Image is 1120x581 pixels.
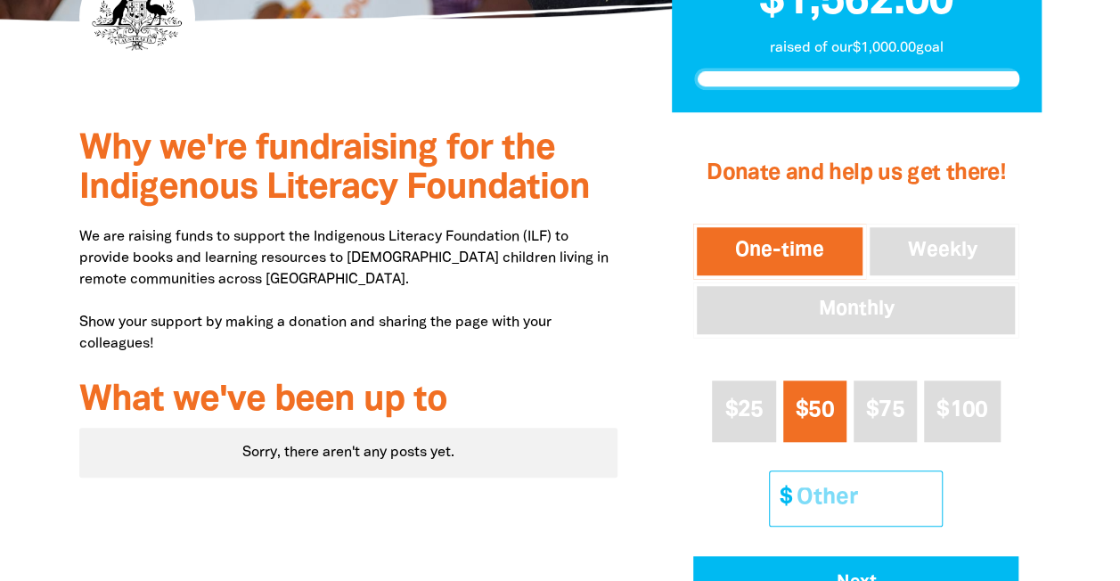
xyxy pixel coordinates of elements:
[924,381,1001,442] button: $100
[783,381,846,442] button: $50
[693,282,1018,338] button: Monthly
[79,381,618,421] h3: What we've been up to
[79,428,618,478] div: Paginated content
[866,400,904,421] span: $75
[724,400,763,421] span: $25
[693,224,866,279] button: One-time
[694,37,1019,59] p: raised of our $1,000.00 goal
[796,400,834,421] span: $50
[712,381,775,442] button: $25
[770,471,791,526] span: $
[79,428,618,478] div: Sorry, there aren't any posts yet.
[784,471,942,526] input: Other
[866,224,1019,279] button: Weekly
[79,226,618,355] p: We are raising funds to support the Indigenous Literacy Foundation (ILF) to provide books and lea...
[936,400,987,421] span: $100
[854,381,917,442] button: $75
[693,138,1018,209] h2: Donate and help us get there!
[79,133,590,205] span: Why we're fundraising for the Indigenous Literacy Foundation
